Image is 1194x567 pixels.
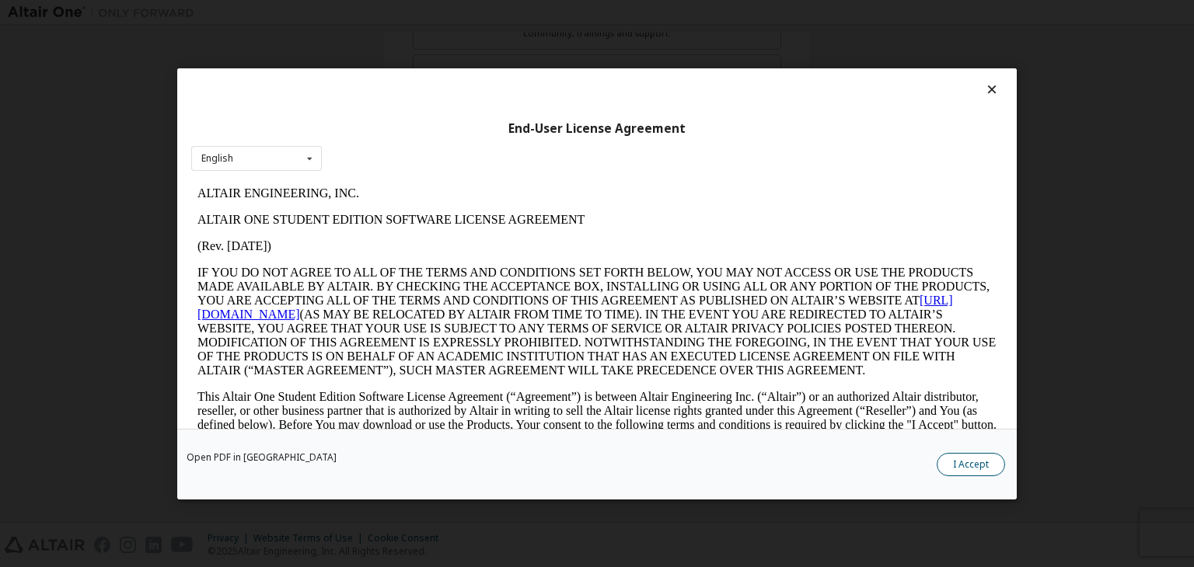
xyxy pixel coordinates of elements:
p: IF YOU DO NOT AGREE TO ALL OF THE TERMS AND CONDITIONS SET FORTH BELOW, YOU MAY NOT ACCESS OR USE... [6,85,805,197]
button: I Accept [937,453,1005,476]
a: Open PDF in [GEOGRAPHIC_DATA] [187,453,337,462]
a: [URL][DOMAIN_NAME] [6,113,762,141]
p: (Rev. [DATE]) [6,59,805,73]
p: ALTAIR ONE STUDENT EDITION SOFTWARE LICENSE AGREEMENT [6,33,805,47]
div: End-User License Agreement [191,120,1003,136]
p: This Altair One Student Edition Software License Agreement (“Agreement”) is between Altair Engine... [6,210,805,266]
div: English [201,154,233,163]
p: ALTAIR ENGINEERING, INC. [6,6,805,20]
